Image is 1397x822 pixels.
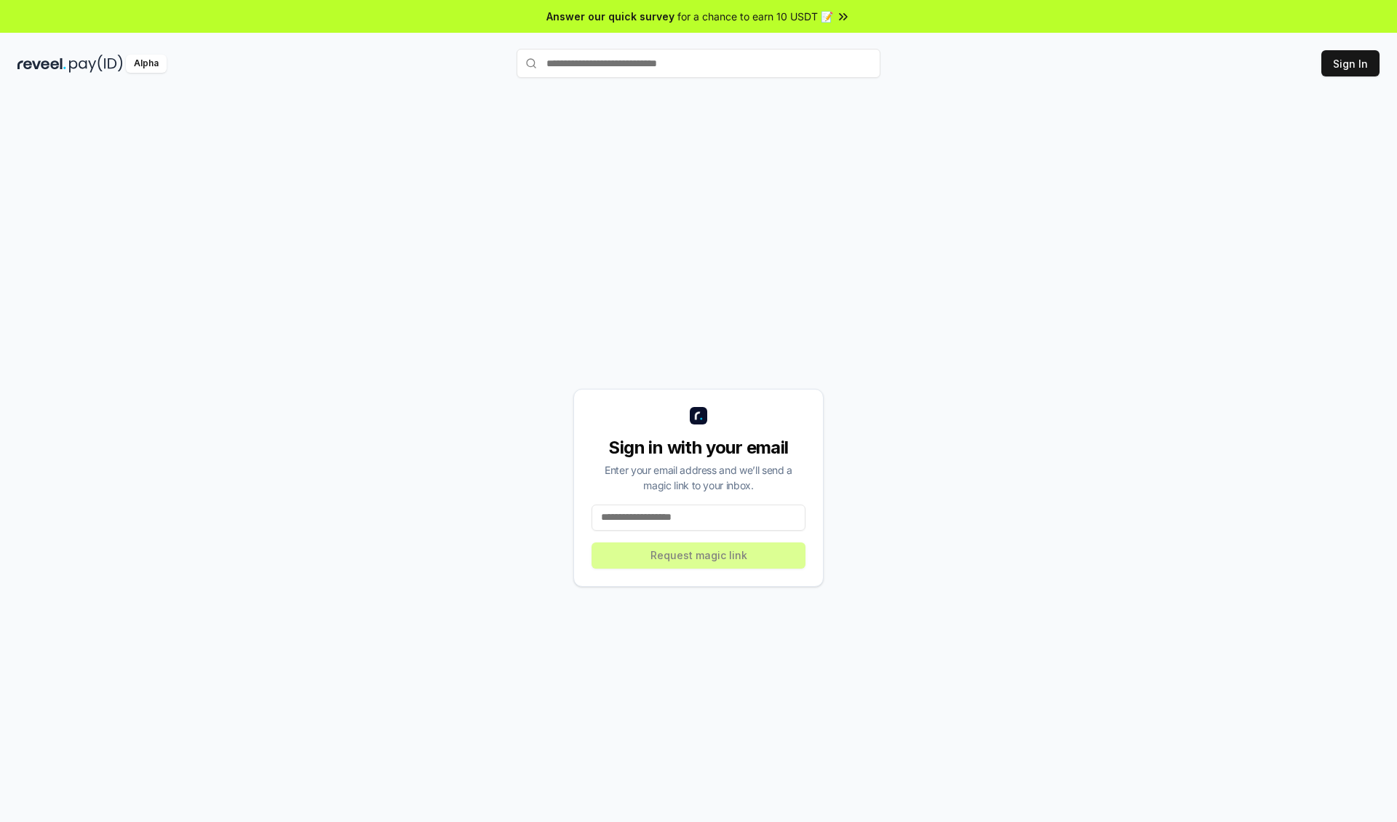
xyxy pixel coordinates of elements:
div: Sign in with your email [592,436,805,459]
span: Answer our quick survey [546,9,674,24]
button: Sign In [1321,50,1380,76]
img: pay_id [69,55,123,73]
img: reveel_dark [17,55,66,73]
img: logo_small [690,407,707,424]
div: Alpha [126,55,167,73]
div: Enter your email address and we’ll send a magic link to your inbox. [592,462,805,493]
span: for a chance to earn 10 USDT 📝 [677,9,833,24]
